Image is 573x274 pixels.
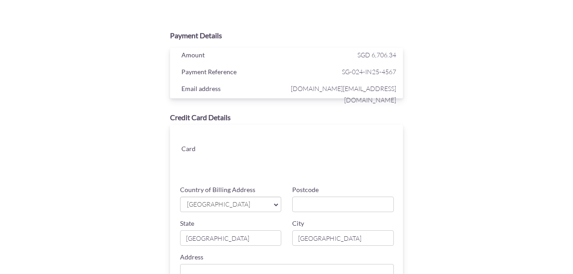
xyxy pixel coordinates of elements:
div: Card [175,143,232,157]
div: Email address [175,83,289,96]
div: Payment Details [170,30,403,41]
label: Postcode [292,185,319,194]
div: Amount [175,49,289,63]
span: SGD 6,706.34 [357,51,396,59]
span: SG-024-IN25-4567 [289,66,396,77]
iframe: Secure card expiration date input frame [238,154,316,170]
iframe: Secure card number input frame [238,134,395,150]
label: State [180,219,194,228]
a: [GEOGRAPHIC_DATA] [180,197,282,212]
label: Country of Billing Address [180,185,255,194]
div: Credit Card Details [170,112,403,123]
iframe: Secure card security code input frame [317,154,395,170]
span: [GEOGRAPHIC_DATA] [186,200,267,209]
div: Payment Reference [175,66,289,80]
label: City [292,219,304,228]
label: Address [180,253,203,262]
span: [DOMAIN_NAME][EMAIL_ADDRESS][DOMAIN_NAME] [289,83,396,106]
